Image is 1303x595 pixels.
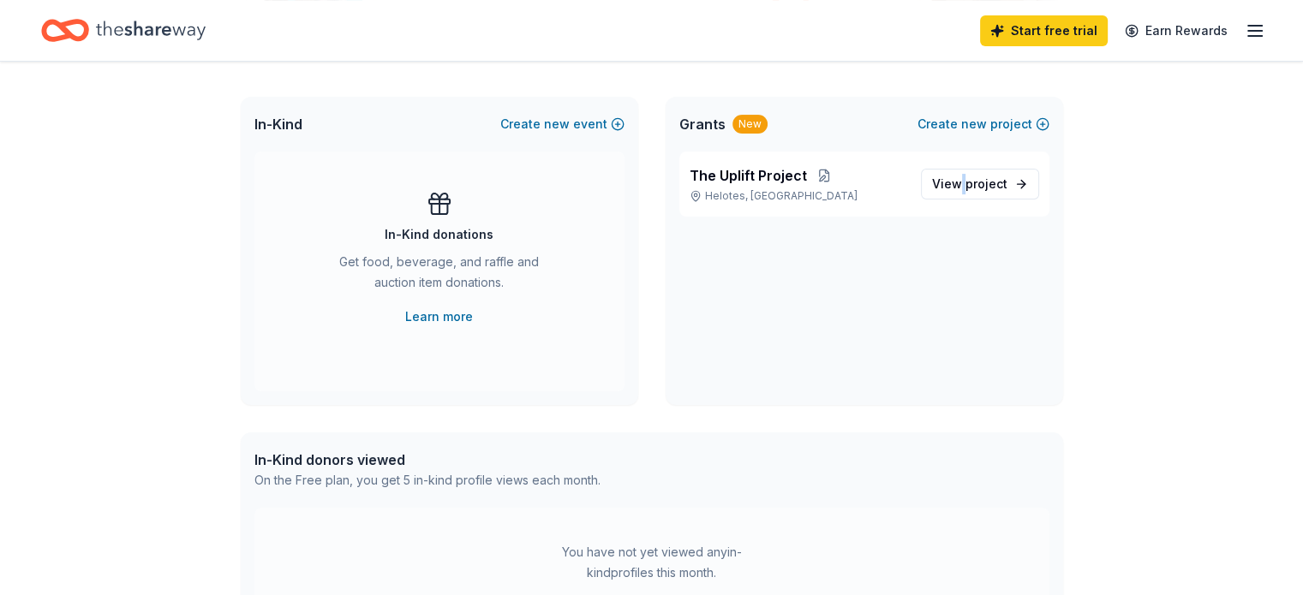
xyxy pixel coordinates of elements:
a: Learn more [405,306,473,327]
a: Start free trial [980,15,1108,46]
span: new [544,114,570,134]
span: Grants [679,114,726,134]
div: In-Kind donors viewed [254,449,601,470]
span: In-Kind [254,114,302,134]
span: new [961,114,987,134]
button: Createnewproject [917,114,1049,134]
div: In-Kind donations [385,224,493,245]
p: Helotes, [GEOGRAPHIC_DATA] [690,189,907,203]
a: View project [921,169,1039,199]
button: Createnewevent [500,114,625,134]
div: On the Free plan, you get 5 in-kind profile views each month. [254,470,601,491]
a: Home [41,10,206,51]
div: New [732,115,768,134]
a: Earn Rewards [1115,15,1238,46]
div: You have not yet viewed any in-kind profiles this month. [545,542,759,583]
span: project [965,176,1007,191]
span: View [932,174,1007,194]
div: Get food, beverage, and raffle and auction item donations. [323,252,556,300]
span: The Uplift Project [690,165,807,186]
